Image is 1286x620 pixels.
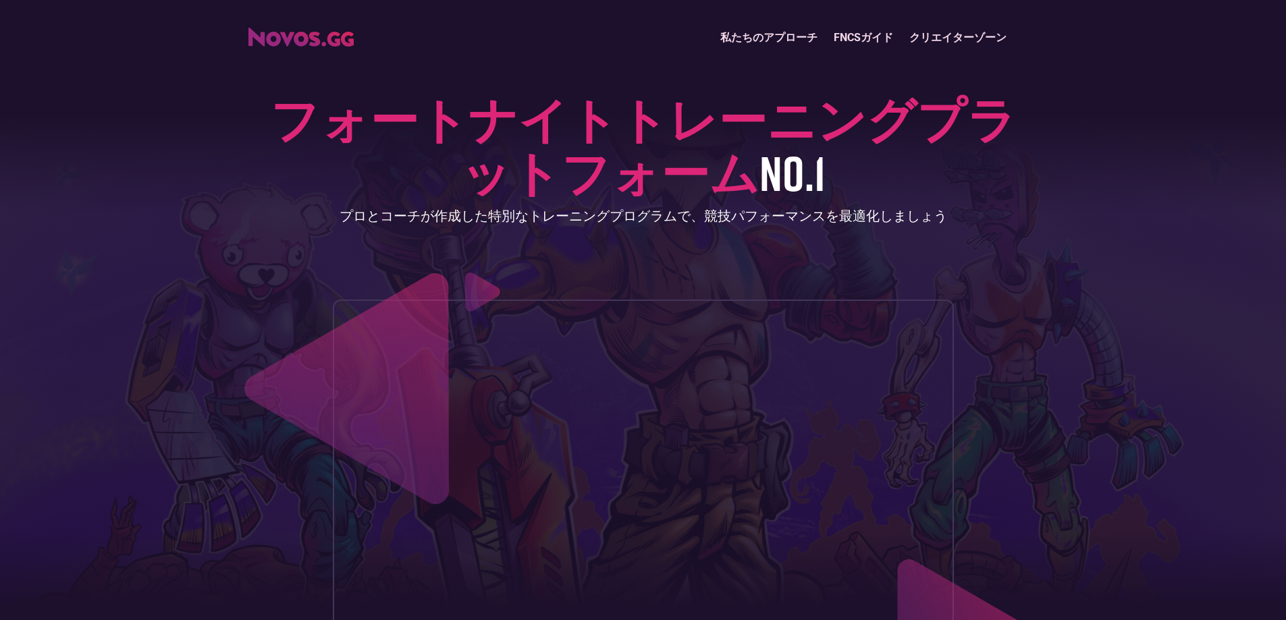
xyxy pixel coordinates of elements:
a: 私たちのアプローチ [712,23,826,52]
font: プロとコーチが作成した特別なトレーニングプログラムで、競技パフォーマンスを最適化しましょう [340,208,947,224]
font: フォートナイトトレーニングプラットフォーム [270,90,1017,202]
font: 私たちのアプローチ [720,31,818,44]
a: 家 [248,23,354,47]
a: クリエイターゾーン [901,23,1015,52]
font: クリエイターゾーン [909,31,1007,44]
font: No.1 [759,143,826,202]
font: FNCSガイド [834,31,893,44]
a: FNCSガイド [826,23,901,52]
